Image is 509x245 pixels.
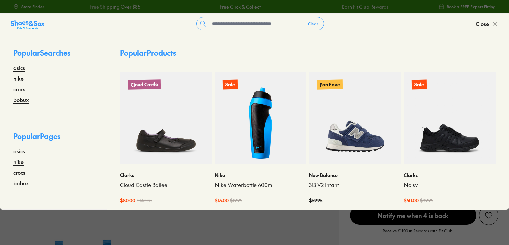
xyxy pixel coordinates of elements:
[13,96,29,104] a: bobux
[303,18,324,30] button: Clear
[219,3,260,10] a: Free Click & Collect
[350,206,476,225] span: Notify me when 4 is back
[215,197,229,204] span: $ 15.00
[137,197,152,204] span: $ 149.95
[317,79,343,89] p: Fan Fave
[309,197,322,204] span: $ 59.95
[342,3,388,10] a: Earn Fit Club Rewards
[215,172,306,179] p: Nike
[120,72,212,164] a: Cloud Castle
[439,1,496,13] a: Book a FREE Expert Fitting
[120,181,212,189] a: Cloud Castle Bailee
[420,197,433,204] span: $ 89.95
[383,228,452,240] p: Receive $11.00 in Rewards with Fit Club
[13,147,25,155] a: asics
[13,74,24,82] a: nike
[404,172,496,179] p: Clarks
[7,200,33,225] iframe: Gorgias live chat messenger
[13,179,29,187] a: bobux
[215,181,306,189] a: Nike Waterbottle 600ml
[13,168,25,176] a: crocs
[13,158,24,166] a: nike
[230,197,242,204] span: $ 19.95
[13,1,44,13] a: Store Finder
[13,131,93,147] p: Popular Pages
[350,206,476,225] button: Notify me when 4 is back
[120,197,135,204] span: $ 80.00
[309,172,401,179] p: New Balance
[11,18,45,29] a: Shoes &amp; Sox
[447,4,496,10] span: Book a FREE Expert Fitting
[309,181,401,189] a: 313 V2 Infant
[309,72,401,164] a: Fan Fave
[404,181,496,189] a: Noisy
[404,72,496,164] a: Sale
[128,79,161,90] p: Cloud Castle
[476,20,489,28] span: Close
[13,85,25,93] a: crocs
[120,172,212,179] p: Clarks
[412,80,427,90] p: Sale
[476,16,498,31] button: Close
[21,4,44,10] span: Store Finder
[404,197,419,204] span: $ 50.00
[215,72,306,164] a: Sale
[223,80,238,90] p: Sale
[13,47,93,64] p: Popular Searches
[120,47,176,58] p: Popular Products
[479,206,498,225] button: Add to Wishlist
[13,64,25,72] a: asics
[89,3,140,10] a: Free Shipping Over $85
[11,20,45,30] img: SNS_Logo_Responsive.svg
